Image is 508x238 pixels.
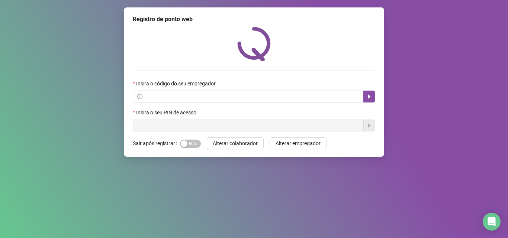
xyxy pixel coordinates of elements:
label: Sair após registrar [133,137,180,149]
span: Alterar empregador [276,139,321,147]
span: info-circle [137,94,142,99]
button: Alterar colaborador [207,137,264,149]
label: Insira o código do seu empregador [133,79,221,88]
label: Insira o seu PIN de acesso [133,108,201,117]
button: Alterar empregador [270,137,327,149]
span: Alterar colaborador [213,139,258,147]
div: Registro de ponto web [133,15,375,24]
div: Open Intercom Messenger [483,213,501,231]
span: caret-right [366,94,372,100]
img: QRPoint [237,27,271,61]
